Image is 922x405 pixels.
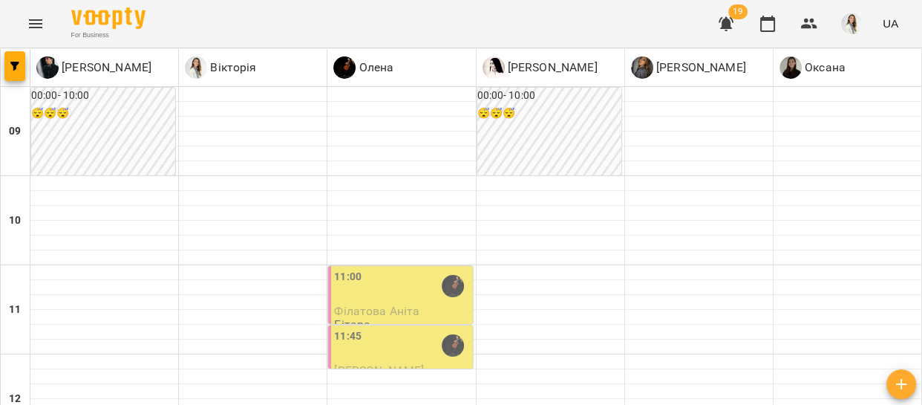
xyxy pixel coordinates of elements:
img: А [631,56,653,79]
button: Створити урок [886,369,916,399]
p: Вікторія [207,59,256,77]
img: Voopty Logo [71,7,146,29]
img: Олена [442,275,464,297]
h6: 00:00 - 10:00 [31,88,175,104]
span: Філатова Аніта [334,304,419,318]
span: UA [883,16,898,31]
div: Вікторія [185,56,256,79]
span: [PERSON_NAME] [334,363,424,378]
span: For Business [71,30,146,40]
h6: 😴😴😴 [477,106,621,122]
label: 11:00 [334,269,362,285]
button: UA [877,10,904,37]
span: 19 [728,4,748,19]
p: Оксана [802,59,846,77]
a: О Олена [333,56,393,79]
h6: 10 [9,213,21,229]
img: В [185,56,207,79]
div: Анна [631,56,746,79]
p: [PERSON_NAME] [505,59,598,77]
a: О Оксана [779,56,846,79]
a: В Вікторія [185,56,256,79]
div: Оксана [779,56,846,79]
img: В [36,56,59,79]
img: Олена [442,334,464,357]
h6: 😴😴😴 [31,106,175,122]
a: Т [PERSON_NAME] [483,56,598,79]
p: [PERSON_NAME] [59,59,151,77]
p: Олена [356,59,393,77]
h6: 00:00 - 10:00 [477,88,621,104]
p: [PERSON_NAME] [653,59,746,77]
p: Гітара [334,318,370,331]
a: А [PERSON_NAME] [631,56,746,79]
a: В [PERSON_NAME] [36,56,151,79]
h6: 09 [9,123,21,140]
div: Вячеслав [36,56,151,79]
div: Олена [333,56,393,79]
img: О [333,56,356,79]
img: О [779,56,802,79]
img: Т [483,56,505,79]
label: 11:45 [334,328,362,345]
img: abcb920824ed1c0b1cb573ad24907a7f.png [841,13,862,34]
h6: 11 [9,302,21,318]
button: Menu [18,6,53,42]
